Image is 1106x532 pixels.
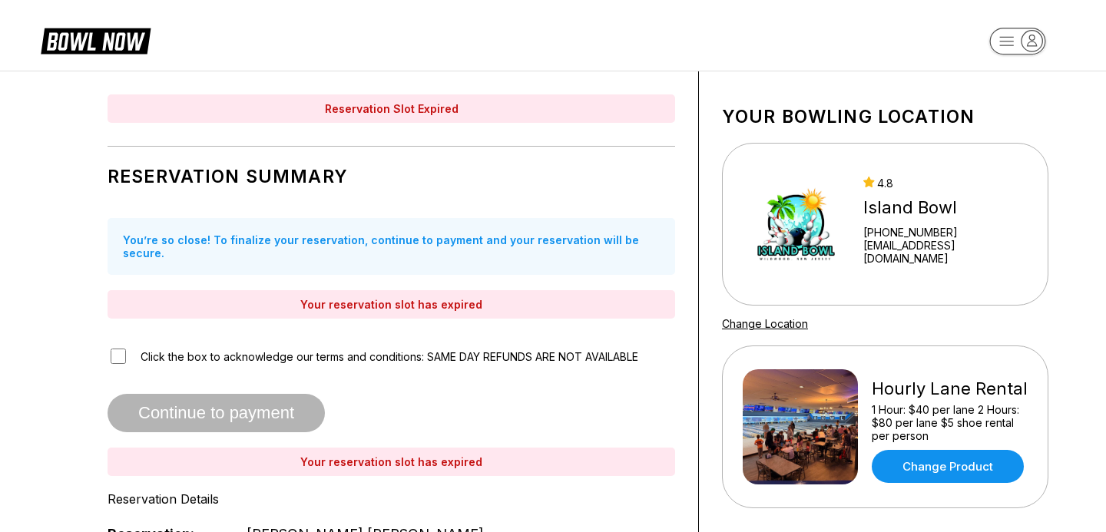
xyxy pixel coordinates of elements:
div: Your reservation slot has expired [108,290,675,319]
img: Hourly Lane Rental [743,369,858,484]
div: Hourly Lane Rental [872,378,1028,399]
div: [PHONE_NUMBER] [863,226,1028,239]
div: Island Bowl [863,197,1028,218]
div: Reservation Details [108,491,675,507]
a: Change Location [722,317,808,330]
div: 4.8 [863,177,1028,190]
h1: Reservation Summary [108,166,675,187]
div: 1 Hour: $40 per lane 2 Hours: $80 per lane $5 shoe rental per person [872,403,1028,442]
a: [EMAIL_ADDRESS][DOMAIN_NAME] [863,239,1028,265]
span: Click the box to acknowledge our terms and conditions: SAME DAY REFUNDS ARE NOT AVAILABLE [141,350,638,363]
div: Your reservation slot has expired [108,448,675,476]
div: You’re so close! To finalize your reservation, continue to payment and your reservation will be s... [108,218,675,275]
h1: Your bowling location [722,106,1048,127]
img: Island Bowl [743,167,849,282]
a: Change Product [872,450,1024,483]
div: Reservation Slot Expired [108,94,675,123]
